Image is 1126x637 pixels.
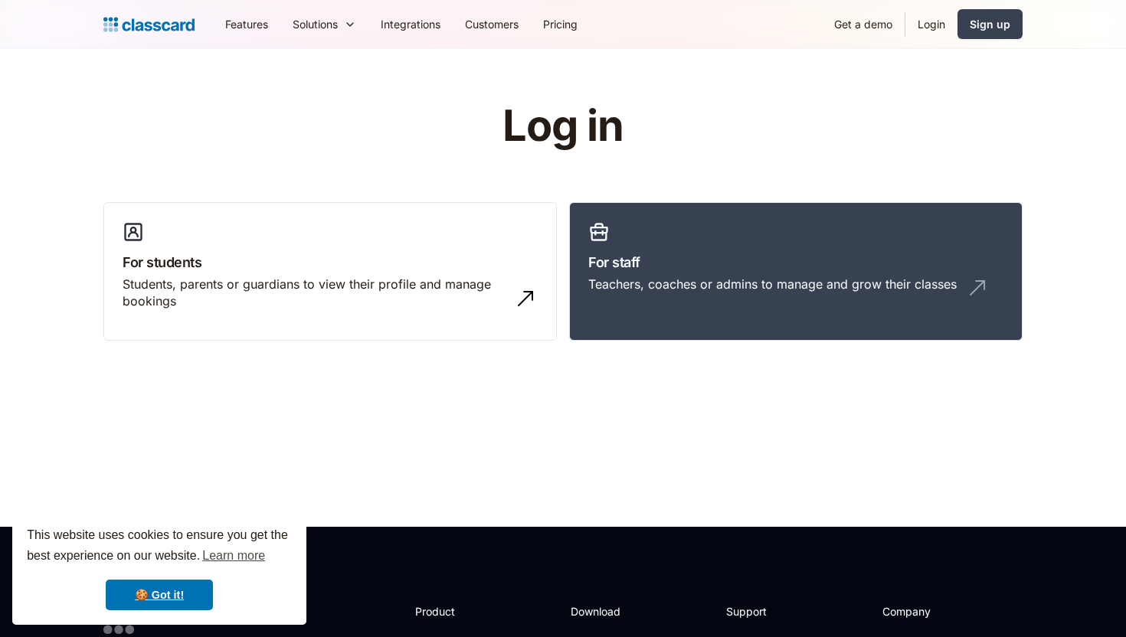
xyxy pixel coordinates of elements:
[368,7,453,41] a: Integrations
[123,252,538,273] h3: For students
[571,603,633,619] h2: Download
[822,7,905,41] a: Get a demo
[12,511,306,625] div: cookieconsent
[200,544,267,567] a: learn more about cookies
[882,603,984,619] h2: Company
[213,7,280,41] a: Features
[726,603,788,619] h2: Support
[280,7,368,41] div: Solutions
[905,7,957,41] a: Login
[106,580,213,610] a: dismiss cookie message
[453,7,531,41] a: Customers
[123,276,507,310] div: Students, parents or guardians to view their profile and manage bookings
[588,276,957,292] div: Teachers, coaches or admins to manage and grow their classes
[569,202,1023,341] a: For staffTeachers, coaches or admins to manage and grow their classes
[27,526,292,567] span: This website uses cookies to ensure you get the best experience on our website.
[531,7,590,41] a: Pricing
[588,252,1003,273] h3: For staff
[970,16,1010,32] div: Sign up
[320,103,807,150] h1: Log in
[415,603,497,619] h2: Product
[957,9,1023,39] a: Sign up
[293,16,338,32] div: Solutions
[103,14,195,35] a: home
[103,202,557,341] a: For studentsStudents, parents or guardians to view their profile and manage bookings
